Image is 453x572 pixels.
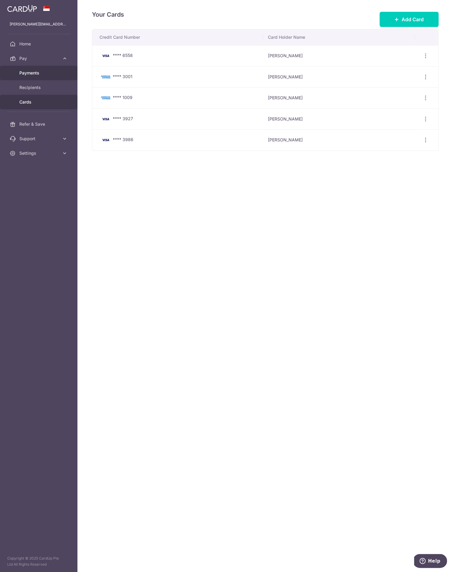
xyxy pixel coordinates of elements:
span: Support [19,136,59,142]
th: Credit Card Number [92,29,263,45]
p: [PERSON_NAME][EMAIL_ADDRESS][PERSON_NAME][DOMAIN_NAME] [10,21,68,27]
img: Bank Card [99,94,112,101]
img: CardUp [7,5,37,12]
img: Bank Card [99,136,112,144]
span: Add Card [402,16,424,23]
img: Bank Card [99,73,112,81]
span: Settings [19,150,59,156]
span: Refer & Save [19,121,59,127]
button: Add Card [380,12,438,27]
img: Bank Card [99,115,112,123]
td: [PERSON_NAME] [263,108,415,130]
img: Bank Card [99,52,112,59]
span: Cards [19,99,59,105]
th: Card Holder Name [263,29,415,45]
iframe: Opens a widget where you can find more information [414,554,447,569]
span: Payments [19,70,59,76]
td: [PERSON_NAME] [263,129,415,150]
td: [PERSON_NAME] [263,66,415,88]
span: Pay [19,55,59,61]
td: [PERSON_NAME] [263,45,415,66]
td: [PERSON_NAME] [263,87,415,108]
h4: Your Cards [92,10,124,19]
span: Recipients [19,84,59,91]
span: Home [19,41,59,47]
